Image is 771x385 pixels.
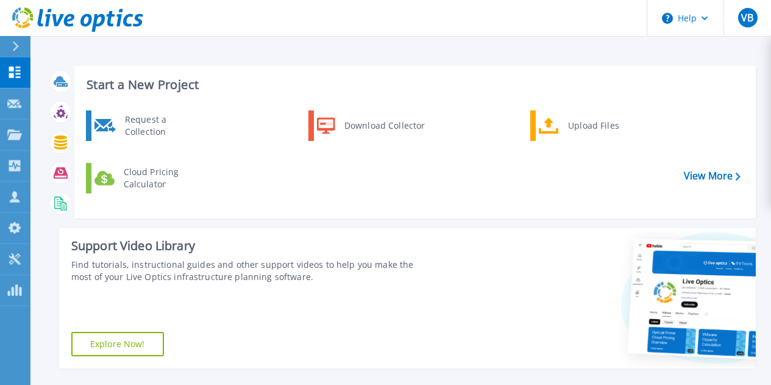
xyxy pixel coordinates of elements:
a: Cloud Pricing Calculator [86,163,211,193]
h3: Start a New Project [87,78,740,92]
div: Request a Collection [119,113,208,138]
a: Upload Files [530,110,655,141]
div: Support Video Library [71,238,433,254]
a: Request a Collection [86,110,211,141]
div: Find tutorials, instructional guides and other support videos to help you make the most of your L... [71,259,433,283]
a: Explore Now! [71,332,164,356]
a: View More [684,170,741,182]
div: Cloud Pricing Calculator [118,166,208,190]
span: VB [741,13,753,23]
div: Download Collector [338,113,430,138]
div: Upload Files [562,113,652,138]
a: Download Collector [308,110,433,141]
